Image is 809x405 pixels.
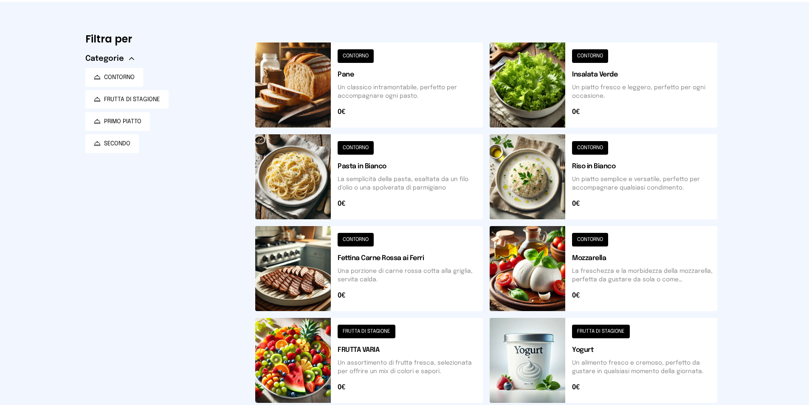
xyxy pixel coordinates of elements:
[104,95,160,104] span: FRUTTA DI STAGIONE
[85,90,169,109] button: FRUTTA DI STAGIONE
[104,117,141,126] span: PRIMO PIATTO
[85,53,134,65] button: Categorie
[85,53,124,65] span: Categorie
[104,73,135,82] span: CONTORNO
[85,112,150,131] button: PRIMO PIATTO
[85,134,139,153] button: SECONDO
[85,68,143,87] button: CONTORNO
[104,139,130,148] span: SECONDO
[85,32,242,46] h6: Filtra per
